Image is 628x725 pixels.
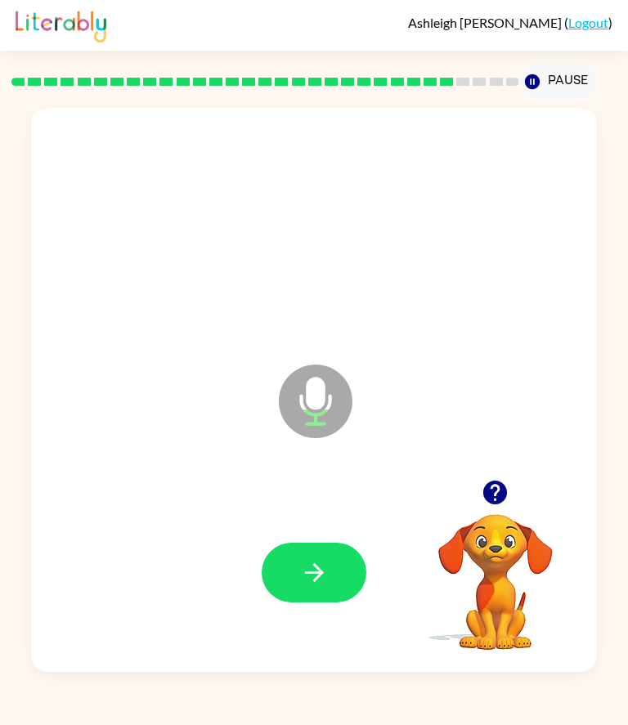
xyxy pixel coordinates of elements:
img: Literably [16,7,106,43]
span: Ashleigh [PERSON_NAME] [408,15,564,30]
a: Logout [568,15,608,30]
video: Your browser must support playing .mp4 files to use Literably. Please try using another browser. [414,489,577,652]
button: Pause [518,63,596,101]
div: ( ) [408,15,612,30]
